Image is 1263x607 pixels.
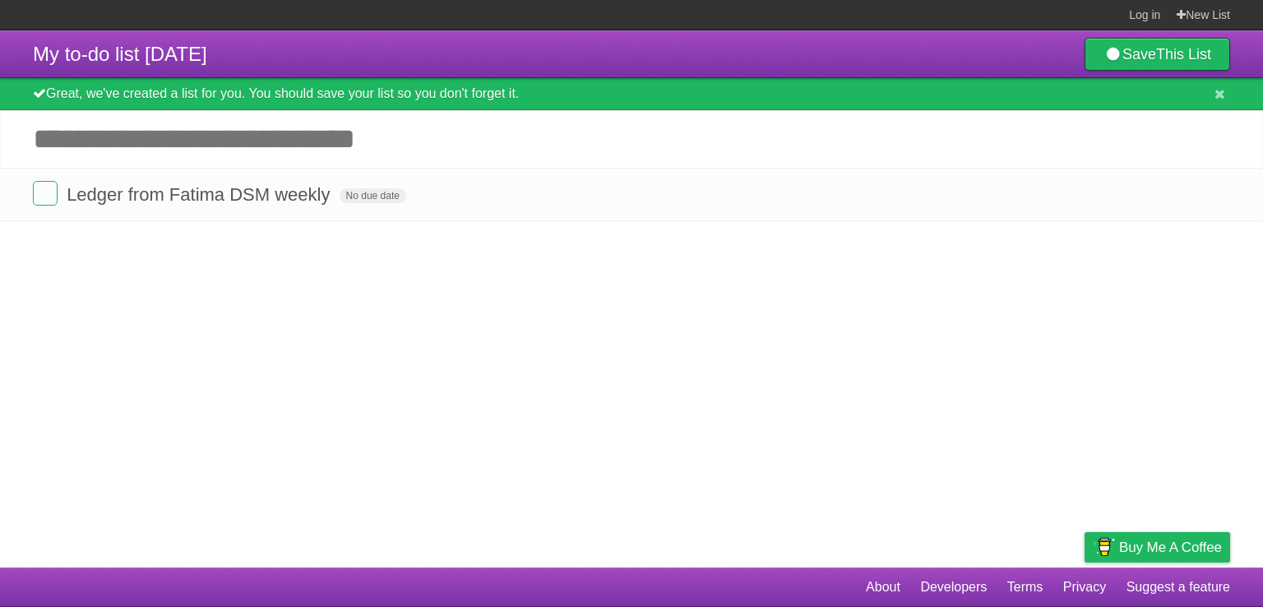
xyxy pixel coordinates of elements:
span: My to-do list [DATE] [33,43,207,65]
label: Done [33,181,58,206]
span: Ledger from Fatima DSM weekly [67,184,334,205]
a: Buy me a coffee [1085,532,1230,563]
b: This List [1156,46,1211,63]
a: SaveThis List [1085,38,1230,71]
a: Developers [920,572,987,603]
span: Buy me a coffee [1119,533,1222,562]
a: About [866,572,900,603]
a: Suggest a feature [1127,572,1230,603]
a: Privacy [1063,572,1106,603]
span: No due date [340,188,406,203]
a: Terms [1007,572,1043,603]
img: Buy me a coffee [1093,533,1115,561]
